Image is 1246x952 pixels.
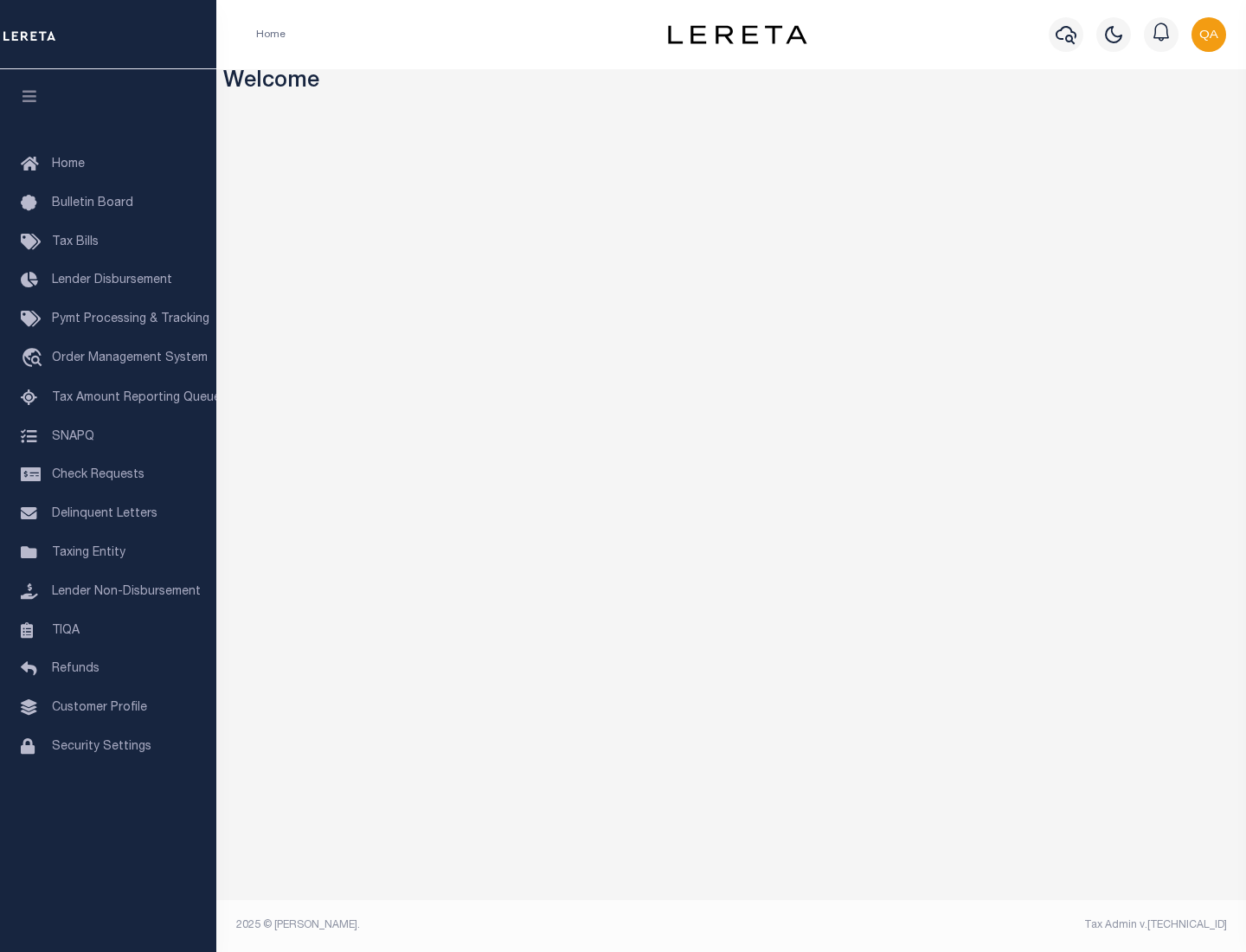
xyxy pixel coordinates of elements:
span: Home [52,158,85,170]
span: Order Management System [52,352,208,364]
div: Tax Admin v.[TECHNICAL_ID] [744,917,1227,933]
img: svg+xml;base64,PHN2ZyB4bWxucz0iaHR0cDovL3d3dy53My5vcmcvMjAwMC9zdmciIHBvaW50ZXItZXZlbnRzPSJub25lIi... [1191,17,1226,52]
span: Tax Bills [52,236,99,248]
h3: Welcome [223,69,1240,96]
span: Refunds [52,663,100,675]
span: Pymt Processing & Tracking [52,313,209,325]
span: Taxing Entity [52,547,125,559]
span: Delinquent Letters [52,508,157,520]
li: Home [256,27,286,42]
span: Tax Amount Reporting Queue [52,392,221,404]
i: travel_explore [21,348,48,370]
img: logo-dark.svg [668,25,806,44]
span: SNAPQ [52,430,94,442]
span: Lender Non-Disbursement [52,586,201,598]
span: Lender Disbursement [52,274,172,286]
span: TIQA [52,624,80,636]
span: Check Requests [52,469,145,481]
span: Bulletin Board [52,197,133,209]
span: Security Settings [52,741,151,753]
span: Customer Profile [52,702,147,714]
div: 2025 © [PERSON_NAME]. [223,917,732,933]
